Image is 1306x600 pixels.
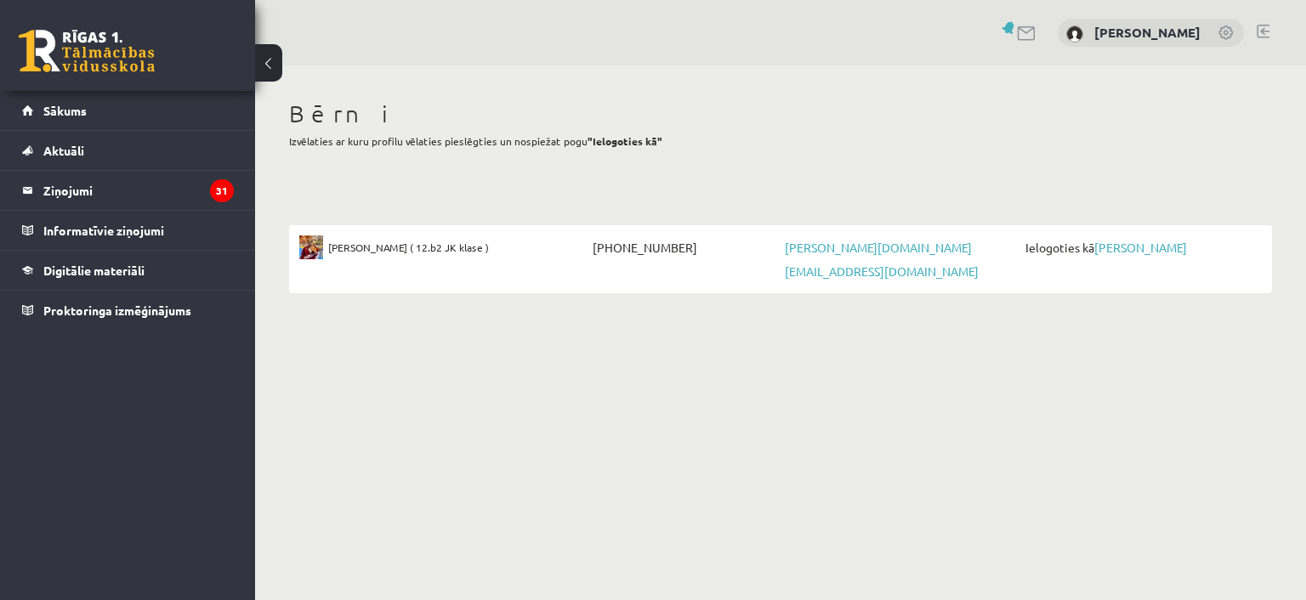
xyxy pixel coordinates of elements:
[22,251,234,290] a: Digitālie materiāli
[43,143,84,158] span: Aktuāli
[43,211,234,250] legend: Informatīvie ziņojumi
[588,235,781,259] span: [PHONE_NUMBER]
[43,103,87,118] span: Sākums
[43,303,191,318] span: Proktoringa izmēģinājums
[19,30,155,72] a: Rīgas 1. Tālmācības vidusskola
[22,91,234,130] a: Sākums
[43,263,145,278] span: Digitālie materiāli
[22,211,234,250] a: Informatīvie ziņojumi
[1094,24,1201,41] a: [PERSON_NAME]
[210,179,234,202] i: 31
[289,133,1272,149] p: Izvēlaties ar kuru profilu vēlaties pieslēgties un nospiežat pogu
[22,291,234,330] a: Proktoringa izmēģinājums
[22,171,234,210] a: Ziņojumi31
[328,235,489,259] span: [PERSON_NAME] ( 12.b2 JK klase )
[588,134,662,148] b: "Ielogoties kā"
[1021,235,1262,259] span: Ielogoties kā
[43,171,234,210] legend: Ziņojumi
[299,235,323,259] img: Sofija Losāne
[1066,25,1083,42] img: Aleksandrs Losāns
[785,240,979,279] a: [PERSON_NAME][DOMAIN_NAME][EMAIL_ADDRESS][DOMAIN_NAME]
[22,131,234,170] a: Aktuāli
[1094,240,1187,255] a: [PERSON_NAME]
[289,99,1272,128] h1: Bērni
